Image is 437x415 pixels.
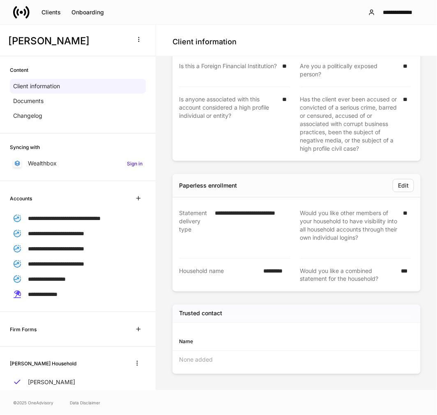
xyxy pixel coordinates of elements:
p: Changelog [13,112,42,120]
div: Household name [179,267,258,283]
h6: Content [10,66,28,74]
div: None added [172,351,421,369]
div: Paperless enrollment [179,181,237,190]
div: Would you like a combined statement for the household? [300,267,396,283]
h4: Client information [172,37,237,47]
h5: Trusted contact [179,310,222,318]
div: Would you like other members of your household to have visibility into all household accounts thr... [300,209,398,250]
a: Changelog [10,108,146,123]
div: Edit [398,183,409,188]
h6: Firm Forms [10,326,37,333]
button: Clients [36,6,66,19]
a: Client information [10,79,146,94]
div: Is this a Foreign Financial Institution? [179,62,277,78]
h6: [PERSON_NAME] Household [10,360,76,367]
div: Is anyone associated with this account considered a high profile individual or entity? [179,95,277,153]
div: Clients [41,9,61,15]
button: Edit [393,179,414,192]
h6: Sign in [127,160,143,167]
h6: Accounts [10,195,32,202]
div: Has the client ever been accused or convicted of a serious crime, barred or censured, accused of ... [300,95,398,153]
a: Documents [10,94,146,108]
p: Documents [13,97,44,105]
span: © 2025 OneAdvisory [13,399,53,406]
button: Onboarding [66,6,109,19]
div: Name [179,338,297,346]
a: Data Disclaimer [70,399,100,406]
div: Statement delivery type [179,209,210,250]
a: [PERSON_NAME] [10,375,146,390]
a: WealthboxSign in [10,156,146,171]
p: Wealthbox [28,159,57,167]
h3: [PERSON_NAME] [8,34,127,48]
h6: Syncing with [10,143,40,151]
div: Are you a politically exposed person? [300,62,398,78]
p: Client information [13,82,60,90]
p: [PERSON_NAME] [28,378,75,386]
div: Onboarding [71,9,104,15]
